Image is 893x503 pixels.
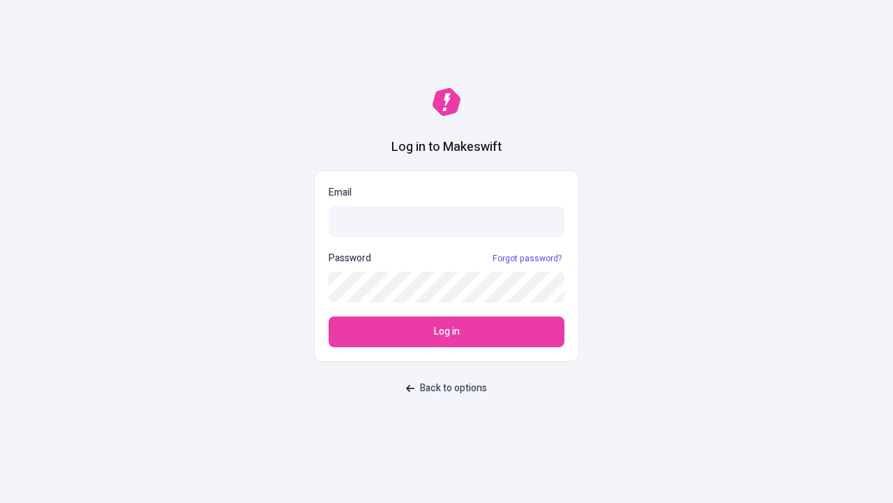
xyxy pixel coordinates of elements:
[391,138,502,156] h1: Log in to Makeswift
[490,253,564,264] a: Forgot password?
[329,185,564,201] p: Email
[329,316,564,347] button: Log in
[398,376,495,401] button: Back to options
[329,251,371,266] p: Password
[329,206,564,237] input: Email
[434,324,460,340] span: Log in
[420,381,487,396] span: Back to options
